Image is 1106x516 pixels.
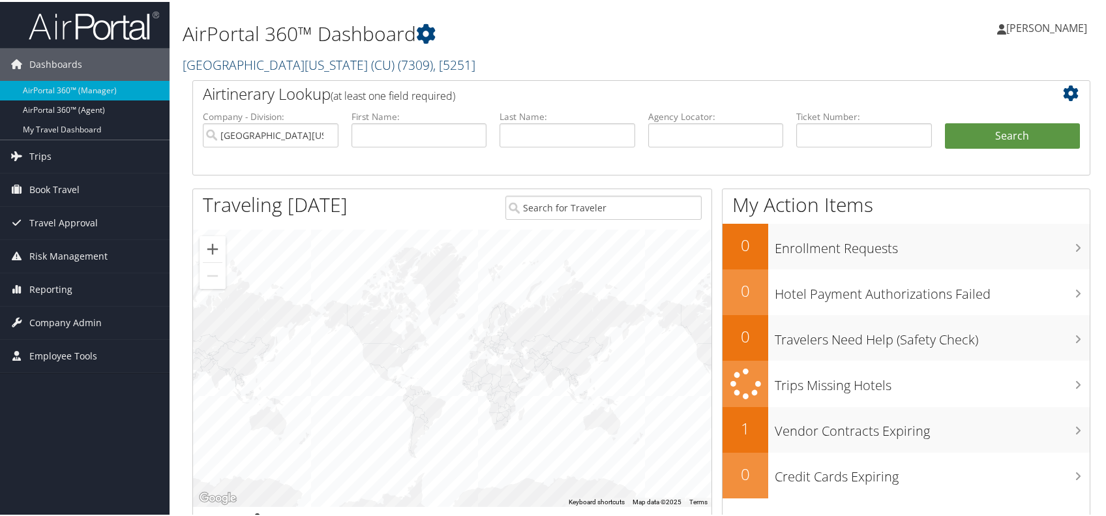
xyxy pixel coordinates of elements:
[29,8,159,39] img: airportal-logo.png
[29,271,72,304] span: Reporting
[29,305,102,337] span: Company Admin
[500,108,635,121] label: Last Name:
[203,108,338,121] label: Company - Division:
[196,488,239,505] img: Google
[723,232,768,254] h2: 0
[203,81,1005,103] h2: Airtinerary Lookup
[29,46,82,79] span: Dashboards
[723,222,1090,267] a: 0Enrollment Requests
[351,108,487,121] label: First Name:
[331,87,455,101] span: (at least one field required)
[775,414,1090,438] h3: Vendor Contracts Expiring
[723,278,768,300] h2: 0
[398,54,433,72] span: ( 7309 )
[196,488,239,505] a: Open this area in Google Maps (opens a new window)
[945,121,1081,147] button: Search
[723,461,768,483] h2: 0
[433,54,475,72] span: , [ 5251 ]
[505,194,702,218] input: Search for Traveler
[689,496,708,504] a: Terms (opens in new tab)
[723,359,1090,405] a: Trips Missing Hotels
[723,189,1090,217] h1: My Action Items
[723,267,1090,313] a: 0Hotel Payment Authorizations Failed
[200,234,226,260] button: Zoom in
[29,138,52,171] span: Trips
[796,108,932,121] label: Ticket Number:
[648,108,784,121] label: Agency Locator:
[723,324,768,346] h2: 0
[183,18,794,46] h1: AirPortal 360™ Dashboard
[29,172,80,204] span: Book Travel
[1006,19,1087,33] span: [PERSON_NAME]
[29,205,98,237] span: Travel Approval
[723,405,1090,451] a: 1Vendor Contracts Expiring
[29,238,108,271] span: Risk Management
[203,189,348,217] h1: Traveling [DATE]
[775,368,1090,393] h3: Trips Missing Hotels
[29,338,97,371] span: Employee Tools
[997,7,1100,46] a: [PERSON_NAME]
[633,496,681,504] span: Map data ©2025
[775,322,1090,347] h3: Travelers Need Help (Safety Check)
[723,451,1090,496] a: 0Credit Cards Expiring
[723,416,768,438] h2: 1
[775,459,1090,484] h3: Credit Cards Expiring
[569,496,625,505] button: Keyboard shortcuts
[723,313,1090,359] a: 0Travelers Need Help (Safety Check)
[775,277,1090,301] h3: Hotel Payment Authorizations Failed
[200,261,226,287] button: Zoom out
[183,54,475,72] a: [GEOGRAPHIC_DATA][US_STATE] (CU)
[775,231,1090,256] h3: Enrollment Requests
